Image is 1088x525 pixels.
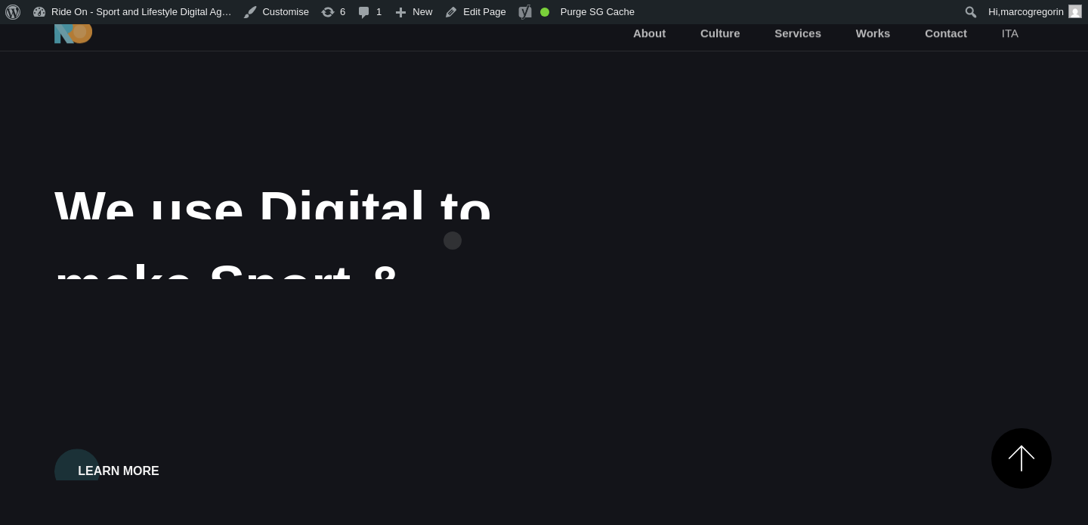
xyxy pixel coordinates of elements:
[54,140,462,158] div: for Sport & Lifestyle brands
[773,25,823,42] a: Services
[923,25,969,42] a: Contact
[632,25,667,42] a: About
[54,449,183,495] button: Learn More
[540,8,549,17] div: Good
[699,25,742,42] a: Culture
[1000,6,1064,17] span: marcogregorin
[54,431,183,495] a: Learn More
[54,255,623,315] div: make Sport &
[1000,25,1020,42] a: ita
[855,25,892,42] a: Works
[54,182,623,241] div: We use Digital to
[54,20,92,44] img: Ride On Agency
[54,335,623,395] div: Lifestyle brands the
